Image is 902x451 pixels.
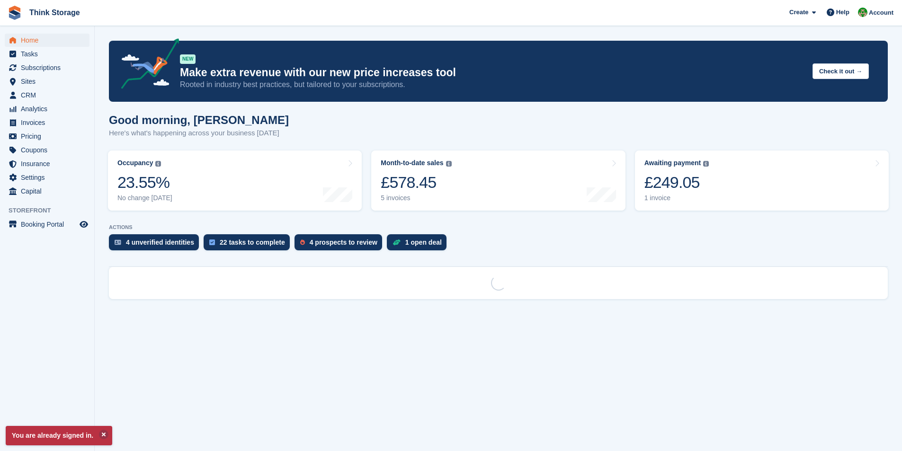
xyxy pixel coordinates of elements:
div: Occupancy [117,159,153,167]
a: Think Storage [26,5,84,20]
a: Occupancy 23.55% No change [DATE] [108,150,362,211]
a: menu [5,143,89,157]
a: 4 unverified identities [109,234,204,255]
p: You are already signed in. [6,426,112,445]
span: Sites [21,75,78,88]
div: 1 invoice [644,194,709,202]
span: Insurance [21,157,78,170]
a: menu [5,61,89,74]
button: Check it out → [813,63,869,79]
p: Here's what's happening across your business [DATE] [109,128,289,139]
a: menu [5,185,89,198]
span: Tasks [21,47,78,61]
span: Coupons [21,143,78,157]
div: 5 invoices [381,194,451,202]
p: Rooted in industry best practices, but tailored to your subscriptions. [180,80,805,90]
span: Account [869,8,893,18]
a: menu [5,116,89,129]
a: 22 tasks to complete [204,234,295,255]
div: 23.55% [117,173,172,192]
a: menu [5,218,89,231]
span: Invoices [21,116,78,129]
a: menu [5,88,89,102]
a: menu [5,102,89,115]
span: Analytics [21,102,78,115]
span: Home [21,34,78,47]
div: £249.05 [644,173,709,192]
div: 22 tasks to complete [220,239,285,246]
a: menu [5,34,89,47]
img: Sarah Mackie [858,8,867,17]
div: 1 open deal [405,239,442,246]
span: Help [836,8,849,17]
span: CRM [21,88,78,102]
span: Storefront [9,206,94,215]
span: Capital [21,185,78,198]
a: menu [5,157,89,170]
div: Month-to-date sales [381,159,443,167]
span: Create [789,8,808,17]
img: icon-info-grey-7440780725fd019a000dd9b08b2336e03edf1995a4989e88bcd33f0948082b44.svg [703,161,709,167]
img: task-75834270c22a3079a89374b754ae025e5fb1db73e45f91037f5363f120a921f8.svg [209,239,215,245]
div: £578.45 [381,173,451,192]
span: Booking Portal [21,218,78,231]
div: Awaiting payment [644,159,701,167]
a: 1 open deal [387,234,451,255]
img: verify_identity-adf6edd0f0f0b5bbfe63781bf79b02c33cf7c696d77639b501bdc392416b5a36.svg [115,239,121,245]
img: stora-icon-8386f47178a22dfd0bd8f6a31ec36ba5ce8667c1dd55bd0f319d3a0aa187defe.svg [8,6,22,20]
img: price-adjustments-announcement-icon-8257ccfd72463d97f412b2fc003d46551f7dbcb40ab6d574587a9cd5c0d94... [113,38,179,92]
div: 4 unverified identities [126,239,194,246]
span: Pricing [21,130,78,143]
img: deal-1b604bf984904fb50ccaf53a9ad4b4a5d6e5aea283cecdc64d6e3604feb123c2.svg [393,239,401,246]
a: menu [5,171,89,184]
div: NEW [180,54,196,64]
h1: Good morning, [PERSON_NAME] [109,114,289,126]
a: menu [5,75,89,88]
span: Subscriptions [21,61,78,74]
div: 4 prospects to review [310,239,377,246]
p: ACTIONS [109,224,888,230]
a: Preview store [78,219,89,230]
a: menu [5,47,89,61]
a: 4 prospects to review [295,234,387,255]
a: menu [5,130,89,143]
img: prospect-51fa495bee0391a8d652442698ab0144808aea92771e9ea1ae160a38d050c398.svg [300,239,305,245]
span: Settings [21,171,78,184]
p: Make extra revenue with our new price increases tool [180,66,805,80]
a: Awaiting payment £249.05 1 invoice [635,150,889,211]
img: icon-info-grey-7440780725fd019a000dd9b08b2336e03edf1995a4989e88bcd33f0948082b44.svg [155,161,161,167]
a: Month-to-date sales £578.45 5 invoices [371,150,625,211]
div: No change [DATE] [117,194,172,202]
img: icon-info-grey-7440780725fd019a000dd9b08b2336e03edf1995a4989e88bcd33f0948082b44.svg [446,161,452,167]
